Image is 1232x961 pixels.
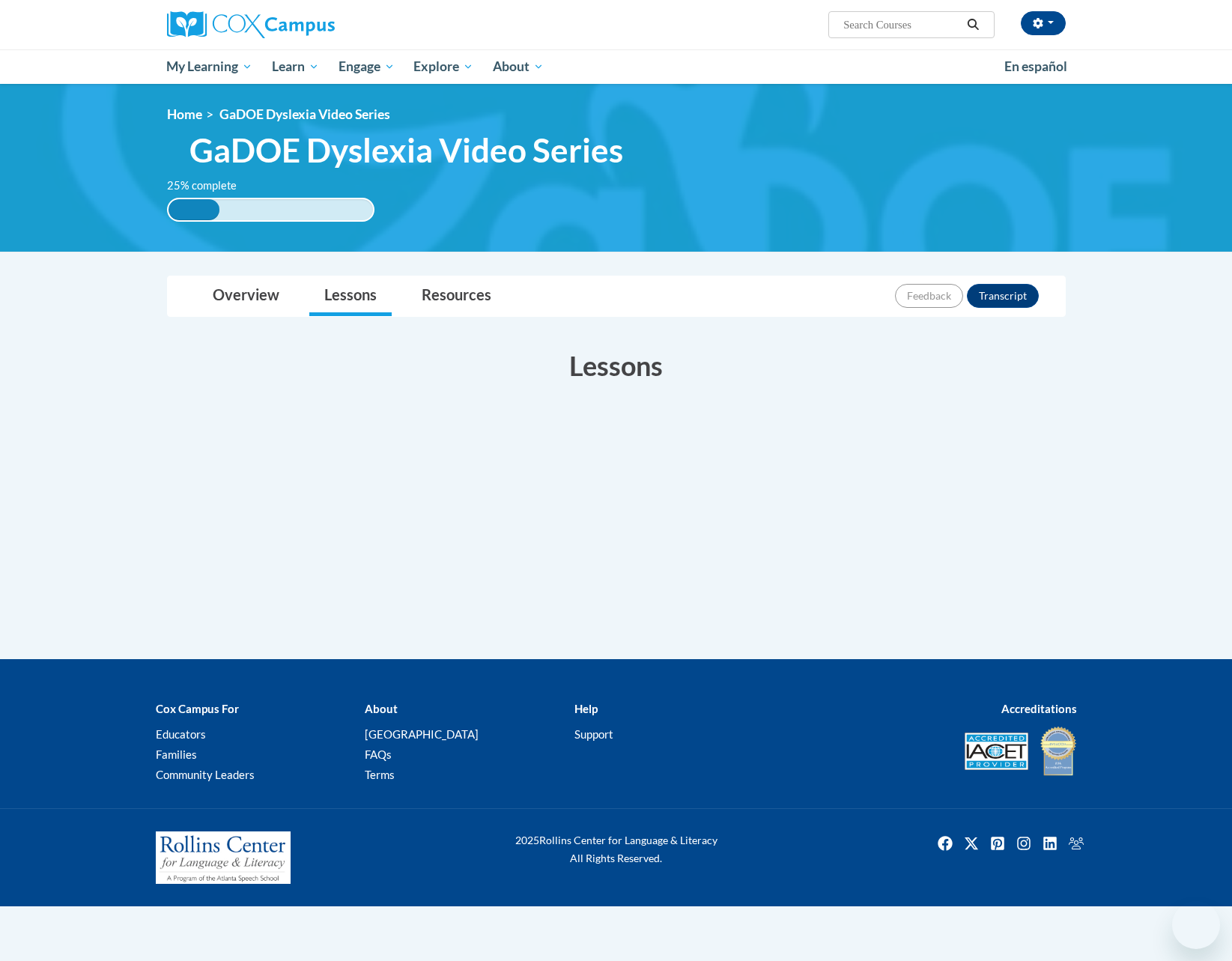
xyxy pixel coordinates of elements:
[167,106,202,122] a: Home
[156,702,239,715] b: Cox Campus For
[1012,831,1036,855] img: Instagram icon
[189,130,623,170] span: GaDOE Dyslexia Video Series
[329,49,404,84] a: Engage
[365,768,395,781] a: Terms
[459,831,774,867] div: Rollins Center for Language & Literacy All Rights Reserved.
[413,58,473,76] span: Explore
[1038,831,1062,855] a: Linkedin
[404,49,483,84] a: Explore
[167,178,253,194] label: 25% complete
[1064,831,1088,855] a: Facebook Group
[986,831,1010,855] a: Pinterest
[895,284,963,308] button: Feedback
[167,347,1066,384] h3: Lessons
[483,49,553,84] a: About
[1040,725,1077,777] img: IDA® Accredited
[167,11,452,38] a: Cox Campus
[967,284,1039,308] button: Transcript
[574,702,598,715] b: Help
[959,831,983,855] a: Twitter
[145,49,1088,84] div: Main menu
[1021,11,1066,35] button: Account Settings
[365,702,398,715] b: About
[167,11,335,38] img: Cox Campus
[1004,58,1067,74] span: En español
[986,831,1010,855] img: Pinterest icon
[515,834,539,846] span: 2025
[493,58,544,76] span: About
[156,768,255,781] a: Community Leaders
[198,276,294,316] a: Overview
[156,748,197,761] a: Families
[574,727,613,741] a: Support
[219,106,390,122] span: GaDOE Dyslexia Video Series
[842,16,962,34] input: Search Courses
[339,58,395,76] span: Engage
[933,831,957,855] a: Facebook
[1172,901,1220,949] iframe: Button to launch messaging window
[365,748,392,761] a: FAQs
[995,51,1077,82] a: En español
[156,831,291,884] img: Rollins Center for Language & Literacy - A Program of the Atlanta Speech School
[272,58,319,76] span: Learn
[1038,831,1062,855] img: LinkedIn icon
[962,16,984,34] button: Search
[1064,831,1088,855] img: Facebook group icon
[262,49,329,84] a: Learn
[157,49,263,84] a: My Learning
[965,733,1028,770] img: Accredited IACET® Provider
[365,727,479,741] a: [GEOGRAPHIC_DATA]
[1001,702,1077,715] b: Accreditations
[169,199,219,220] div: 25% complete
[407,276,506,316] a: Resources
[959,831,983,855] img: Twitter icon
[309,276,392,316] a: Lessons
[156,727,206,741] a: Educators
[1012,831,1036,855] a: Instagram
[166,58,252,76] span: My Learning
[933,831,957,855] img: Facebook icon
